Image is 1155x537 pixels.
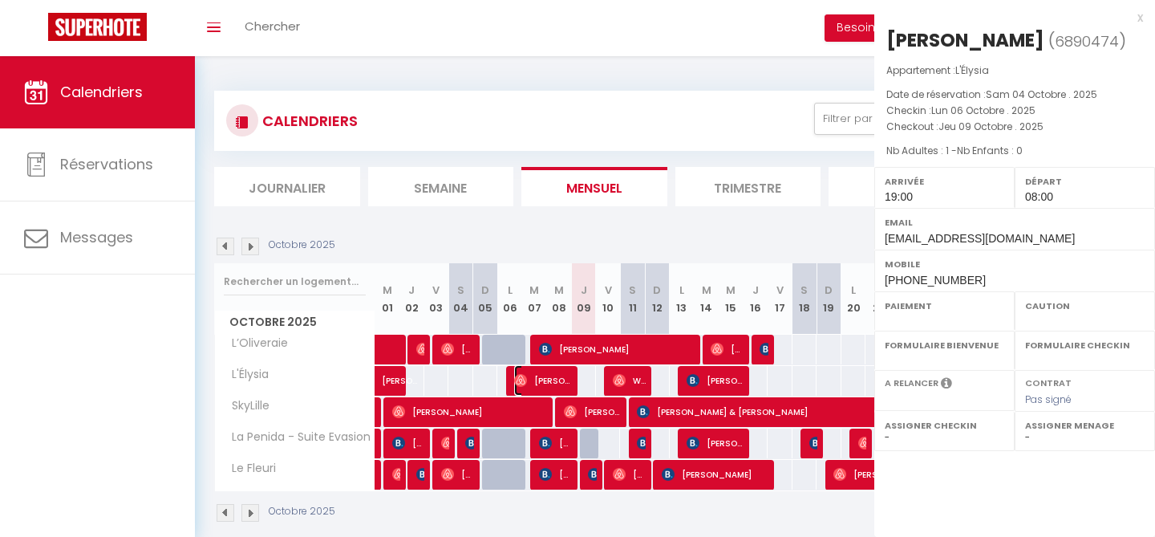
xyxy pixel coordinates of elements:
label: Assigner Checkin [885,417,1004,433]
span: 08:00 [1025,190,1053,203]
p: Checkout : [886,119,1143,135]
label: Formulaire Bienvenue [885,337,1004,353]
label: Contrat [1025,376,1072,387]
i: Sélectionner OUI si vous souhaiter envoyer les séquences de messages post-checkout [941,376,952,394]
span: Nb Adultes : 1 - [886,144,1023,157]
span: Sam 04 Octobre . 2025 [986,87,1097,101]
label: Caution [1025,298,1145,314]
span: [EMAIL_ADDRESS][DOMAIN_NAME] [885,232,1075,245]
span: ( ) [1048,30,1126,52]
label: Formulaire Checkin [1025,337,1145,353]
p: Date de réservation : [886,87,1143,103]
label: A relancer [885,376,938,390]
label: Paiement [885,298,1004,314]
p: Appartement : [886,63,1143,79]
span: Nb Enfants : 0 [957,144,1023,157]
span: 19:00 [885,190,913,203]
span: L'Élysia [955,63,989,77]
span: 6890474 [1055,31,1119,51]
label: Arrivée [885,173,1004,189]
span: [PHONE_NUMBER] [885,274,986,287]
div: [PERSON_NAME] [886,27,1044,53]
span: Pas signé [1025,393,1072,406]
span: Lun 06 Octobre . 2025 [931,104,1035,117]
label: Départ [1025,173,1145,189]
span: Jeu 09 Octobre . 2025 [938,120,1044,133]
label: Assigner Menage [1025,417,1145,433]
p: Checkin : [886,103,1143,119]
label: Email [885,214,1145,230]
div: x [874,8,1143,27]
label: Mobile [885,256,1145,272]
